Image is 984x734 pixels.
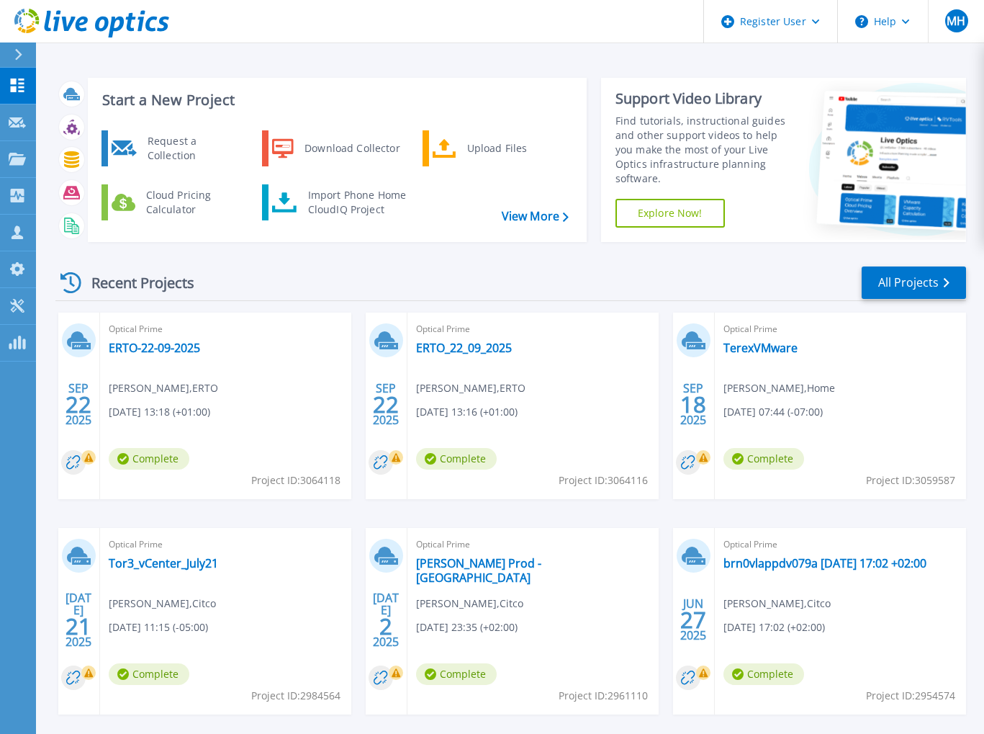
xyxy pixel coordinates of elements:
[416,341,512,355] a: ERTO_22_09_2025
[65,378,92,431] div: SEP 2025
[109,556,218,570] a: Tor3_vCenter_July21
[723,663,804,685] span: Complete
[102,92,568,108] h3: Start a New Project
[297,134,406,163] div: Download Collector
[502,210,569,223] a: View More
[109,404,210,420] span: [DATE] 13:18 (+01:00)
[723,404,823,420] span: [DATE] 07:44 (-07:00)
[947,15,965,27] span: MH
[416,556,650,585] a: [PERSON_NAME] Prod - [GEOGRAPHIC_DATA]
[109,380,218,396] span: [PERSON_NAME] , ERTO
[66,398,91,411] span: 22
[862,267,966,299] a: All Projects
[723,596,831,612] span: [PERSON_NAME] , Citco
[723,448,804,470] span: Complete
[55,265,214,300] div: Recent Projects
[139,188,245,217] div: Cloud Pricing Calculator
[416,448,497,470] span: Complete
[723,537,957,552] span: Optical Prime
[416,596,523,612] span: [PERSON_NAME] , Citco
[680,398,706,411] span: 18
[101,184,249,220] a: Cloud Pricing Calculator
[423,130,570,166] a: Upload Files
[416,537,650,552] span: Optical Prime
[723,341,798,355] a: TerexVMware
[372,594,400,646] div: [DATE] 2025
[559,688,648,704] span: Project ID: 2961110
[379,620,392,632] span: 2
[723,619,825,635] span: [DATE] 17:02 (+02:00)
[680,594,707,646] div: JUN 2025
[101,130,249,166] a: Request a Collection
[109,448,189,470] span: Complete
[109,537,343,552] span: Optical Prime
[109,596,216,612] span: [PERSON_NAME] , Citco
[866,473,955,488] span: Project ID: 3059587
[109,619,208,635] span: [DATE] 11:15 (-05:00)
[615,89,797,108] div: Support Video Library
[615,114,797,186] div: Find tutorials, instructional guides and other support videos to help you make the most of your L...
[416,321,650,337] span: Optical Prime
[65,594,92,646] div: [DATE] 2025
[723,380,835,396] span: [PERSON_NAME] , Home
[559,473,648,488] span: Project ID: 3064116
[866,688,955,704] span: Project ID: 2954574
[140,134,245,163] div: Request a Collection
[680,614,706,626] span: 27
[416,663,497,685] span: Complete
[615,199,725,228] a: Explore Now!
[416,404,518,420] span: [DATE] 13:16 (+01:00)
[66,620,91,632] span: 21
[373,398,399,411] span: 22
[109,663,189,685] span: Complete
[262,130,410,166] a: Download Collector
[251,688,340,704] span: Project ID: 2984564
[723,556,926,570] a: brn0vlappdv079a [DATE] 17:02 +02:00
[723,321,957,337] span: Optical Prime
[416,619,518,635] span: [DATE] 23:35 (+02:00)
[372,378,400,431] div: SEP 2025
[416,380,525,396] span: [PERSON_NAME] , ERTO
[109,321,343,337] span: Optical Prime
[460,134,567,163] div: Upload Files
[301,188,413,217] div: Import Phone Home CloudIQ Project
[109,341,200,355] a: ERTO-22-09-2025
[680,378,707,431] div: SEP 2025
[251,473,340,488] span: Project ID: 3064118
